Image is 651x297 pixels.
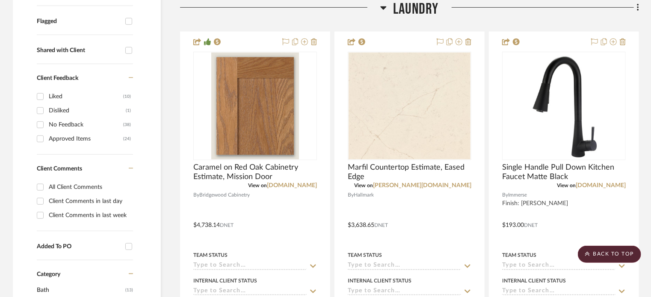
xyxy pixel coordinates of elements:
div: Disliked [49,104,126,118]
span: View on [557,183,576,188]
div: Liked [49,90,123,103]
img: Marfil Countertop Estimate, Eased Edge [349,53,470,159]
div: Internal Client Status [502,277,566,285]
input: Type to Search… [348,288,461,296]
scroll-to-top-button: BACK TO TOP [578,246,641,263]
span: Caramel on Red Oak Cabinetry Estimate, Mission Door [193,163,317,182]
span: (13) [125,283,133,297]
div: Team Status [502,251,536,259]
div: (38) [123,118,131,132]
a: [PERSON_NAME][DOMAIN_NAME] [373,182,471,188]
span: Immerse [508,191,527,199]
input: Type to Search… [193,288,307,296]
img: Single Handle Pull Down Kitchen Faucet Matte Black [511,53,616,159]
span: View on [354,183,373,188]
a: [DOMAIN_NAME] [267,182,317,188]
span: By [348,191,354,199]
div: Internal Client Status [348,277,411,285]
div: Client Comments in last day [49,194,131,208]
div: Approved Items [49,132,123,146]
span: Client Comments [37,166,82,172]
div: All Client Comments [49,180,131,194]
div: (1) [126,104,131,118]
span: Category [37,271,60,278]
div: 0 [194,52,317,160]
div: (10) [123,90,131,103]
div: 0 [348,52,471,160]
input: Type to Search… [193,262,307,270]
a: [DOMAIN_NAME] [576,182,626,188]
span: View on [248,183,267,188]
div: Shared with Client [37,47,121,54]
div: Client Comments in last week [49,209,131,222]
div: No Feedback [49,118,123,132]
span: Single Handle Pull Down Kitchen Faucet Matte Black [502,163,626,182]
div: Team Status [193,251,228,259]
span: Marfil Countertop Estimate, Eased Edge [348,163,471,182]
div: (24) [123,132,131,146]
div: Added To PO [37,243,121,250]
div: Internal Client Status [193,277,257,285]
span: Client Feedback [37,75,78,81]
input: Type to Search… [502,262,615,270]
span: Hallmark [354,191,374,199]
div: Flagged [37,18,121,25]
span: By [193,191,199,199]
div: Team Status [348,251,382,259]
input: Type to Search… [502,288,615,296]
input: Type to Search… [348,262,461,270]
span: By [502,191,508,199]
span: Bridgewood Cabinetry [199,191,250,199]
img: Caramel on Red Oak Cabinetry Estimate, Mission Door [211,53,299,159]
